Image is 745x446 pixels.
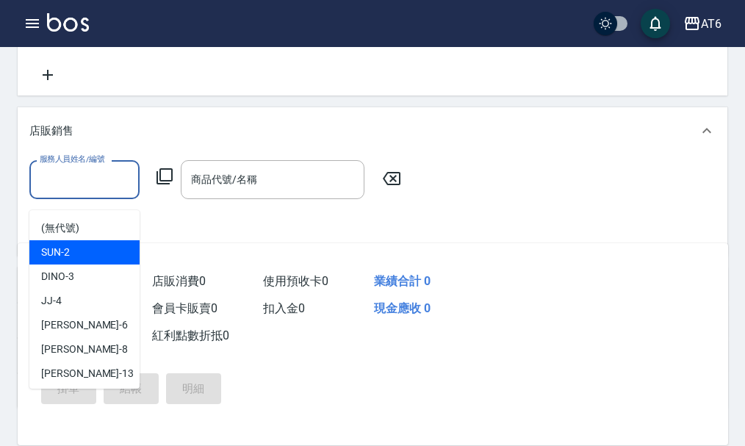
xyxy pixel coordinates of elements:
[41,293,62,309] span: JJ -4
[41,317,128,333] span: [PERSON_NAME] -6
[641,9,670,38] button: save
[41,342,128,357] span: [PERSON_NAME] -8
[41,366,134,381] span: [PERSON_NAME] -13
[18,107,727,154] div: 店販銷售
[40,154,104,165] label: 服務人員姓名/編號
[263,274,328,288] span: 使用預收卡 0
[152,274,206,288] span: 店販消費 0
[41,220,79,236] span: (無代號)
[263,301,305,315] span: 扣入金 0
[152,328,229,342] span: 紅利點數折抵 0
[701,15,721,33] div: AT6
[152,301,217,315] span: 會員卡販賣 0
[41,269,74,284] span: DINO -3
[41,245,70,260] span: SUN -2
[374,274,431,288] span: 業績合計 0
[374,301,431,315] span: 現金應收 0
[47,13,89,32] img: Logo
[29,123,73,139] p: 店販銷售
[677,9,727,39] button: AT6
